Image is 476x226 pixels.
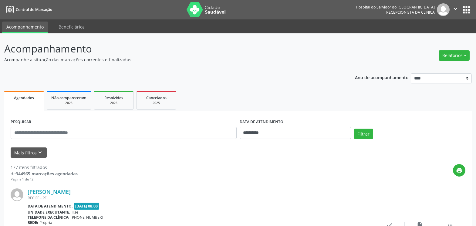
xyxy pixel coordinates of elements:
strong: 344965 marcações agendadas [16,171,78,177]
label: PESQUISAR [11,117,31,127]
span: Própria [39,220,52,225]
i: print [456,167,463,174]
b: Telefone da clínica: [28,215,69,220]
a: Central de Marcação [4,5,52,15]
i: keyboard_arrow_down [37,149,43,156]
div: 2025 [51,101,86,105]
b: Rede: [28,220,38,225]
p: Ano de acompanhamento [355,73,409,81]
span: Hse [72,210,78,215]
label: DATA DE ATENDIMENTO [240,117,283,127]
a: Acompanhamento [2,22,48,33]
button: Mais filtroskeyboard_arrow_down [11,147,47,158]
div: Hospital do Servidor do [GEOGRAPHIC_DATA] [356,5,435,10]
button:  [450,3,461,16]
span: [DATE] 08:00 [74,203,100,210]
button: Filtrar [354,129,373,139]
div: 2025 [99,101,129,105]
a: [PERSON_NAME] [28,188,71,195]
button: print [453,164,465,177]
p: Acompanhamento [4,41,332,56]
span: [PHONE_NUMBER] [71,215,103,220]
i:  [452,5,459,12]
img: img [437,3,450,16]
img: img [11,188,23,201]
span: Cancelados [146,95,167,100]
div: de [11,170,78,177]
b: Unidade executante: [28,210,70,215]
a: Beneficiários [54,22,89,32]
div: RECIFE - PE [28,195,374,201]
span: Recepcionista da clínica [386,10,435,15]
span: Central de Marcação [16,7,52,12]
b: Data de atendimento: [28,204,73,209]
span: Não compareceram [51,95,86,100]
div: Página 1 de 12 [11,177,78,182]
div: 2025 [141,101,171,105]
span: Resolvidos [104,95,123,100]
p: Acompanhe a situação das marcações correntes e finalizadas [4,56,332,63]
div: 177 itens filtrados [11,164,78,170]
button: Relatórios [439,50,470,61]
span: Agendados [14,95,34,100]
button: apps [461,5,472,15]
